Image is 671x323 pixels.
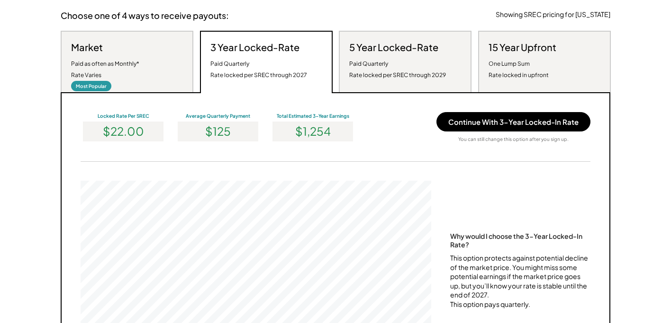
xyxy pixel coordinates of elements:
[450,253,590,309] div: This option protects against potential decline of the market price. You might miss some potential...
[71,41,103,53] h3: Market
[210,41,299,53] h3: 3 Year Locked-Rate
[436,112,590,131] button: Continue With 3-Year Locked-In Rate
[71,81,111,91] div: Most Popular
[270,113,355,119] div: Total Estimated 3-Year Earnings
[489,41,556,53] h3: 15 Year Upfront
[349,58,446,81] div: Paid Quarterly Rate locked per SREC through 2029
[496,10,610,19] div: Showing SREC pricing for [US_STATE]
[71,58,139,81] div: Paid as often as Monthly* Rate Varies
[272,122,353,141] div: $1,254
[349,41,438,53] h3: 5 Year Locked-Rate
[83,122,163,141] div: $22.00
[61,10,229,21] h3: Choose one of 4 ways to receive payouts:
[81,113,166,119] div: Locked Rate Per SREC
[178,122,258,141] div: $125
[450,232,590,249] div: Why would I choose the 3-Year Locked-In Rate?
[458,136,569,142] div: You can still change this option after you sign up.
[210,58,307,81] div: Paid Quarterly Rate locked per SREC through 2027
[489,58,549,81] div: One Lump Sum Rate locked in upfront
[175,113,261,119] div: Average Quarterly Payment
